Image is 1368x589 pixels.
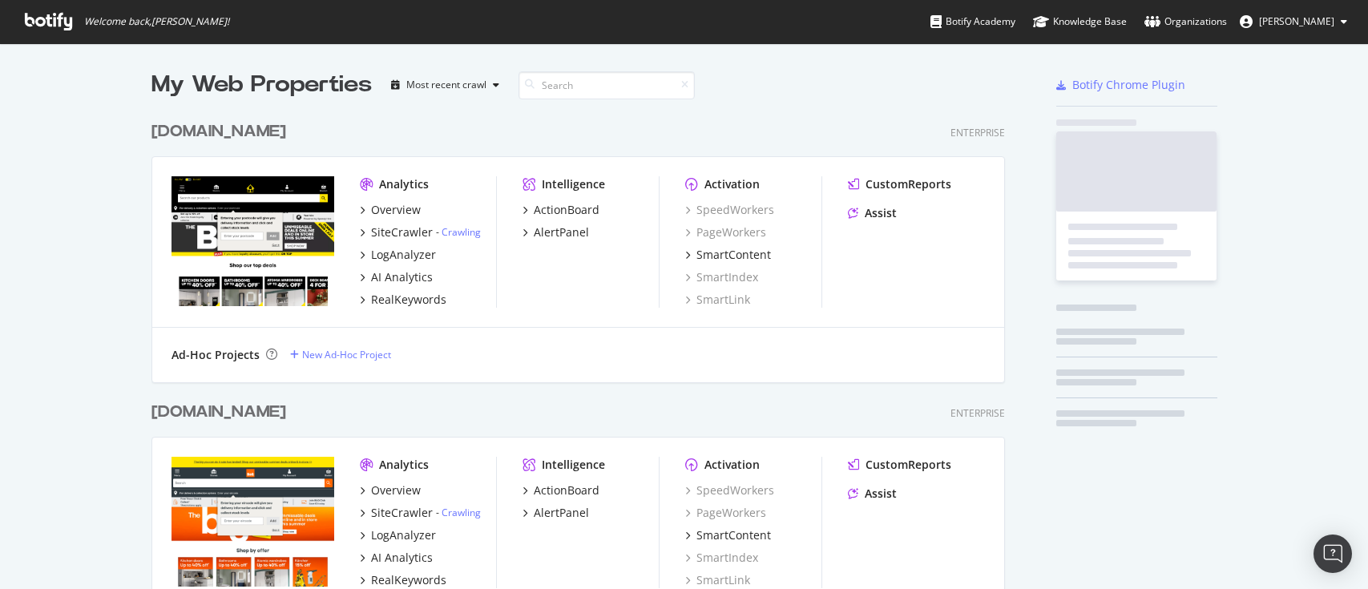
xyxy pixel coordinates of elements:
a: SmartLink [685,572,750,588]
a: AI Analytics [360,550,433,566]
a: CustomReports [848,176,951,192]
div: Botify Chrome Plugin [1072,77,1185,93]
a: Assist [848,205,897,221]
div: Overview [371,202,421,218]
div: CustomReports [866,457,951,473]
a: SmartContent [685,527,771,543]
a: LogAnalyzer [360,247,436,263]
button: Most recent crawl [385,72,506,98]
div: - [436,506,481,519]
a: SmartContent [685,247,771,263]
div: Botify Academy [930,14,1015,30]
a: AI Analytics [360,269,433,285]
a: [DOMAIN_NAME] [151,120,293,143]
div: Open Intercom Messenger [1314,535,1352,573]
div: ActionBoard [534,482,599,498]
a: SmartLink [685,292,750,308]
a: RealKeywords [360,292,446,308]
div: Activation [704,457,760,473]
div: My Web Properties [151,69,372,101]
a: SmartIndex [685,269,758,285]
a: PageWorkers [685,224,766,240]
div: Intelligence [542,457,605,473]
div: [DOMAIN_NAME] [151,401,286,424]
button: [PERSON_NAME] [1227,9,1360,34]
a: ActionBoard [523,202,599,218]
div: Knowledge Base [1033,14,1127,30]
div: RealKeywords [371,572,446,588]
input: Search [519,71,695,99]
div: - [436,225,481,239]
div: Most recent crawl [406,80,486,90]
div: Assist [865,486,897,502]
div: Enterprise [950,126,1005,139]
a: Overview [360,202,421,218]
div: AI Analytics [371,550,433,566]
a: SpeedWorkers [685,482,774,498]
img: www.trade-point.co.uk [172,176,334,306]
div: Analytics [379,176,429,192]
a: SiteCrawler- Crawling [360,224,481,240]
a: Crawling [442,225,481,239]
a: RealKeywords [360,572,446,588]
div: SmartContent [696,247,771,263]
div: AlertPanel [534,505,589,521]
a: AlertPanel [523,505,589,521]
a: LogAnalyzer [360,527,436,543]
div: LogAnalyzer [371,247,436,263]
div: CustomReports [866,176,951,192]
a: Overview [360,482,421,498]
span: Philippa Haile [1259,14,1334,28]
div: Intelligence [542,176,605,192]
div: RealKeywords [371,292,446,308]
span: Welcome back, [PERSON_NAME] ! [84,15,229,28]
a: AlertPanel [523,224,589,240]
a: CustomReports [848,457,951,473]
div: AlertPanel [534,224,589,240]
div: Organizations [1144,14,1227,30]
img: www.diy.ie [172,457,334,587]
a: PageWorkers [685,505,766,521]
div: AI Analytics [371,269,433,285]
a: [DOMAIN_NAME] [151,401,293,424]
div: Activation [704,176,760,192]
a: ActionBoard [523,482,599,498]
div: ActionBoard [534,202,599,218]
div: SiteCrawler [371,505,433,521]
div: New Ad-Hoc Project [302,348,391,361]
div: Ad-Hoc Projects [172,347,260,363]
a: Assist [848,486,897,502]
div: SmartContent [696,527,771,543]
div: Assist [865,205,897,221]
div: SiteCrawler [371,224,433,240]
div: LogAnalyzer [371,527,436,543]
a: New Ad-Hoc Project [290,348,391,361]
div: Analytics [379,457,429,473]
a: SiteCrawler- Crawling [360,505,481,521]
a: SpeedWorkers [685,202,774,218]
a: Botify Chrome Plugin [1056,77,1185,93]
div: [DOMAIN_NAME] [151,120,286,143]
div: Enterprise [950,406,1005,420]
a: Crawling [442,506,481,519]
a: SmartIndex [685,550,758,566]
div: Overview [371,482,421,498]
